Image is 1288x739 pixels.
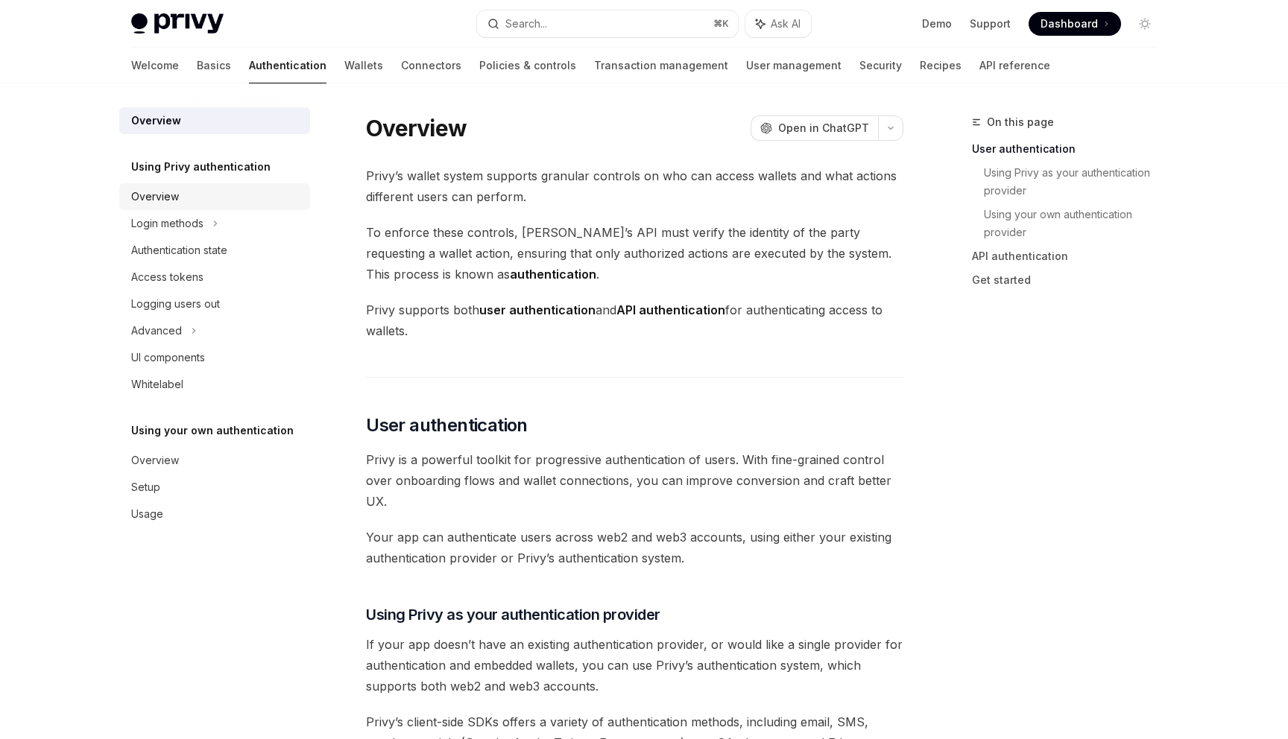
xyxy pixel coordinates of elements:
span: Privy supports both and for authenticating access to wallets. [366,299,903,341]
h5: Using your own authentication [131,422,294,440]
span: Ask AI [771,16,801,31]
button: Toggle dark mode [1133,12,1157,36]
div: Setup [131,478,160,496]
a: Connectors [401,48,461,83]
a: Policies & controls [479,48,576,83]
a: Demo [922,16,952,31]
span: To enforce these controls, [PERSON_NAME]’s API must verify the identity of the party requesting a... [366,222,903,285]
div: Logging users out [131,295,220,313]
a: Welcome [131,48,179,83]
div: Overview [131,188,179,206]
a: API authentication [972,244,1169,268]
a: Authentication state [119,237,310,264]
a: Wallets [344,48,383,83]
a: Get started [972,268,1169,292]
a: Logging users out [119,291,310,317]
a: Security [859,48,902,83]
span: Using Privy as your authentication provider [366,604,660,625]
a: Usage [119,501,310,527]
h1: Overview [366,115,467,142]
strong: authentication [510,267,596,282]
span: Open in ChatGPT [778,121,869,136]
strong: user authentication [479,302,596,317]
a: User management [746,48,842,83]
div: Usage [131,505,163,523]
h5: Using Privy authentication [131,158,271,176]
span: Your app can authenticate users across web2 and web3 accounts, using either your existing authent... [366,527,903,568]
button: Open in ChatGPT [751,115,878,141]
span: Privy is a powerful toolkit for progressive authentication of users. With fine-grained control ov... [366,449,903,512]
a: Setup [119,474,310,501]
div: Overview [131,112,181,130]
button: Ask AI [745,10,811,37]
div: Authentication state [131,241,227,259]
a: Access tokens [119,264,310,291]
div: Search... [505,15,547,33]
a: User authentication [972,137,1169,161]
a: UI components [119,344,310,371]
a: API reference [979,48,1050,83]
div: Access tokens [131,268,203,286]
a: Overview [119,183,310,210]
a: Using your own authentication provider [984,203,1169,244]
a: Basics [197,48,231,83]
a: Transaction management [594,48,728,83]
img: light logo [131,13,224,34]
span: Privy’s wallet system supports granular controls on who can access wallets and what actions diffe... [366,165,903,207]
strong: API authentication [616,302,725,317]
a: Support [970,16,1011,31]
a: Overview [119,447,310,474]
span: Dashboard [1041,16,1098,31]
button: Search...⌘K [477,10,738,37]
div: UI components [131,349,205,367]
span: If your app doesn’t have an existing authentication provider, or would like a single provider for... [366,634,903,697]
a: Overview [119,107,310,134]
span: ⌘ K [713,18,729,30]
a: Dashboard [1029,12,1121,36]
a: Using Privy as your authentication provider [984,161,1169,203]
a: Whitelabel [119,371,310,398]
div: Whitelabel [131,375,183,393]
div: Advanced [131,322,182,340]
div: Login methods [131,215,203,232]
span: On this page [987,113,1054,131]
div: Overview [131,451,179,469]
span: User authentication [366,413,528,437]
a: Recipes [920,48,962,83]
a: Authentication [249,48,326,83]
